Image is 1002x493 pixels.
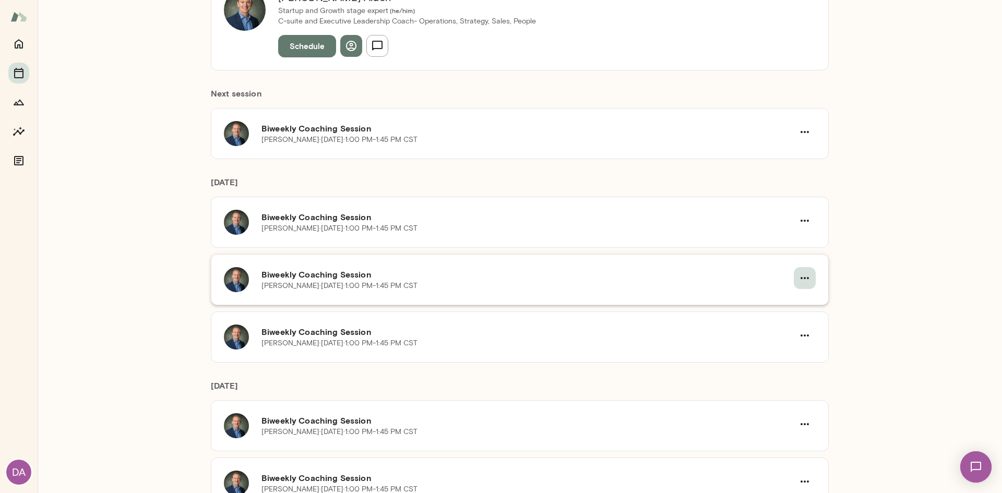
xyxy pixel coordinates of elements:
h6: [DATE] [211,379,829,400]
h6: Biweekly Coaching Session [261,268,794,281]
img: Mento [10,7,27,27]
button: View profile [340,35,362,57]
button: Send message [366,35,388,57]
h6: Biweekly Coaching Session [261,472,794,484]
h6: [DATE] [211,176,829,197]
p: C-suite and Executive Leadership Coach- Operations, Strategy, Sales, People [278,16,536,27]
p: [PERSON_NAME] · [DATE] · 1:00 PM-1:45 PM CST [261,281,417,291]
p: [PERSON_NAME] · [DATE] · 1:00 PM-1:45 PM CST [261,135,417,145]
span: ( he/him ) [388,7,415,14]
h6: Biweekly Coaching Session [261,414,794,427]
button: Schedule [278,35,336,57]
button: Home [8,33,29,54]
p: [PERSON_NAME] · [DATE] · 1:00 PM-1:45 PM CST [261,338,417,348]
button: Growth Plan [8,92,29,113]
h6: Biweekly Coaching Session [261,211,794,223]
h6: Next session [211,87,829,108]
p: [PERSON_NAME] · [DATE] · 1:00 PM-1:45 PM CST [261,223,417,234]
p: Startup and Growth stage expert [278,6,536,16]
button: Sessions [8,63,29,83]
h6: Biweekly Coaching Session [261,326,794,338]
p: [PERSON_NAME] · [DATE] · 1:00 PM-1:45 PM CST [261,427,417,437]
button: Documents [8,150,29,171]
div: DA [6,460,31,485]
button: Insights [8,121,29,142]
h6: Biweekly Coaching Session [261,122,794,135]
